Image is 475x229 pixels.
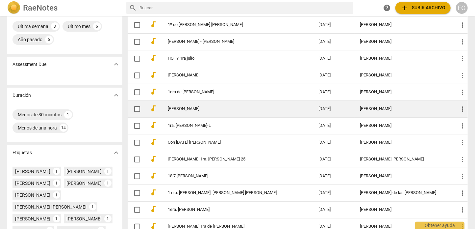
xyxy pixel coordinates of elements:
span: more_vert [459,122,466,130]
div: [PERSON_NAME] [360,174,448,179]
a: HOTY 1ra julio [168,56,295,61]
div: [PERSON_NAME] [66,215,102,222]
div: 1 [89,203,96,211]
span: Subir archivo [401,4,445,12]
div: 6 [93,22,101,30]
input: Buscar [139,3,351,13]
td: [DATE] [313,33,355,50]
span: more_vert [459,105,466,113]
span: more_vert [459,206,466,214]
div: Último mes [68,23,90,30]
button: Mostrar más [111,148,121,157]
div: 3 [51,22,59,30]
div: [PERSON_NAME] [360,90,448,95]
span: audiotrack [149,205,157,213]
div: Última semana [18,23,48,30]
td: [DATE] [313,134,355,151]
span: audiotrack [149,121,157,129]
div: 1 [53,168,60,175]
span: expand_more [112,149,120,157]
td: [DATE] [313,16,355,33]
a: 1ra. [PERSON_NAME]-L [168,123,295,128]
div: [PERSON_NAME] [15,215,50,222]
td: [DATE] [313,201,355,218]
span: audiotrack [149,155,157,163]
div: [PERSON_NAME] [360,22,448,27]
div: 1 [104,168,112,175]
span: more_vert [459,72,466,79]
a: [PERSON_NAME] [168,73,295,78]
div: [PERSON_NAME] [360,56,448,61]
div: Año pasado [18,36,42,43]
a: [PERSON_NAME] - [PERSON_NAME] [168,39,295,44]
div: 1 [53,180,60,187]
td: [DATE] [313,84,355,100]
a: Con [DATE] [PERSON_NAME] [168,140,295,145]
span: search [129,4,137,12]
div: Obtener ayuda [415,222,464,229]
p: Etiquetas [12,149,32,156]
td: [DATE] [313,151,355,168]
button: FG [456,2,468,14]
span: more_vert [459,189,466,197]
div: 1 [104,180,112,187]
div: 1 [64,111,72,119]
a: 18 7 [PERSON_NAME] [168,174,295,179]
button: Mostrar más [111,59,121,69]
div: [PERSON_NAME] [360,39,448,44]
div: [PERSON_NAME] [360,73,448,78]
span: more_vert [459,139,466,147]
img: Logo [7,1,20,14]
span: audiotrack [149,54,157,62]
button: Mostrar más [111,90,121,100]
span: audiotrack [149,37,157,45]
td: [DATE] [313,67,355,84]
div: [PERSON_NAME] [360,106,448,111]
span: expand_more [112,60,120,68]
span: help [383,4,391,12]
div: [PERSON_NAME] [360,224,448,229]
a: [PERSON_NAME] 1ra. [PERSON_NAME] 25 [168,157,295,162]
td: [DATE] [313,100,355,117]
div: [PERSON_NAME] de las [PERSON_NAME] [360,190,448,195]
span: audiotrack [149,88,157,96]
div: [PERSON_NAME] [66,180,102,186]
div: Menos de 30 minutos [18,111,62,118]
span: expand_more [112,91,120,99]
a: [PERSON_NAME] 1ra de [PERSON_NAME] [168,224,295,229]
span: more_vert [459,21,466,29]
div: [PERSON_NAME] [15,192,50,198]
span: more_vert [459,156,466,163]
div: [PERSON_NAME] [360,140,448,145]
span: more_vert [459,38,466,46]
div: [PERSON_NAME] [15,180,50,186]
div: 6 [45,36,53,43]
div: Menos de una hora [18,125,57,131]
span: audiotrack [149,138,157,146]
td: [DATE] [313,185,355,201]
a: 1era. [PERSON_NAME] [168,207,295,212]
a: 1 era. [PERSON_NAME]. [PERSON_NAME] [PERSON_NAME] [168,190,295,195]
div: [PERSON_NAME] [PERSON_NAME] [15,204,87,210]
a: Obtener ayuda [381,2,393,14]
span: more_vert [459,55,466,63]
div: 1 [53,215,60,222]
span: more_vert [459,88,466,96]
td: [DATE] [313,50,355,67]
span: add [401,4,409,12]
span: audiotrack [149,71,157,79]
a: LogoRaeNotes [7,1,121,14]
div: 1 [104,215,112,222]
h2: RaeNotes [23,3,58,13]
div: [PERSON_NAME] [PERSON_NAME] [360,157,448,162]
div: [PERSON_NAME] [15,168,50,175]
a: 1º de [PERSON_NAME] [PERSON_NAME] [168,22,295,27]
span: audiotrack [149,172,157,180]
td: [DATE] [313,117,355,134]
a: [PERSON_NAME] [168,106,295,111]
td: [DATE] [313,168,355,185]
div: [PERSON_NAME] [360,207,448,212]
span: audiotrack [149,104,157,112]
div: [PERSON_NAME] [360,123,448,128]
div: 1 [53,191,60,199]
